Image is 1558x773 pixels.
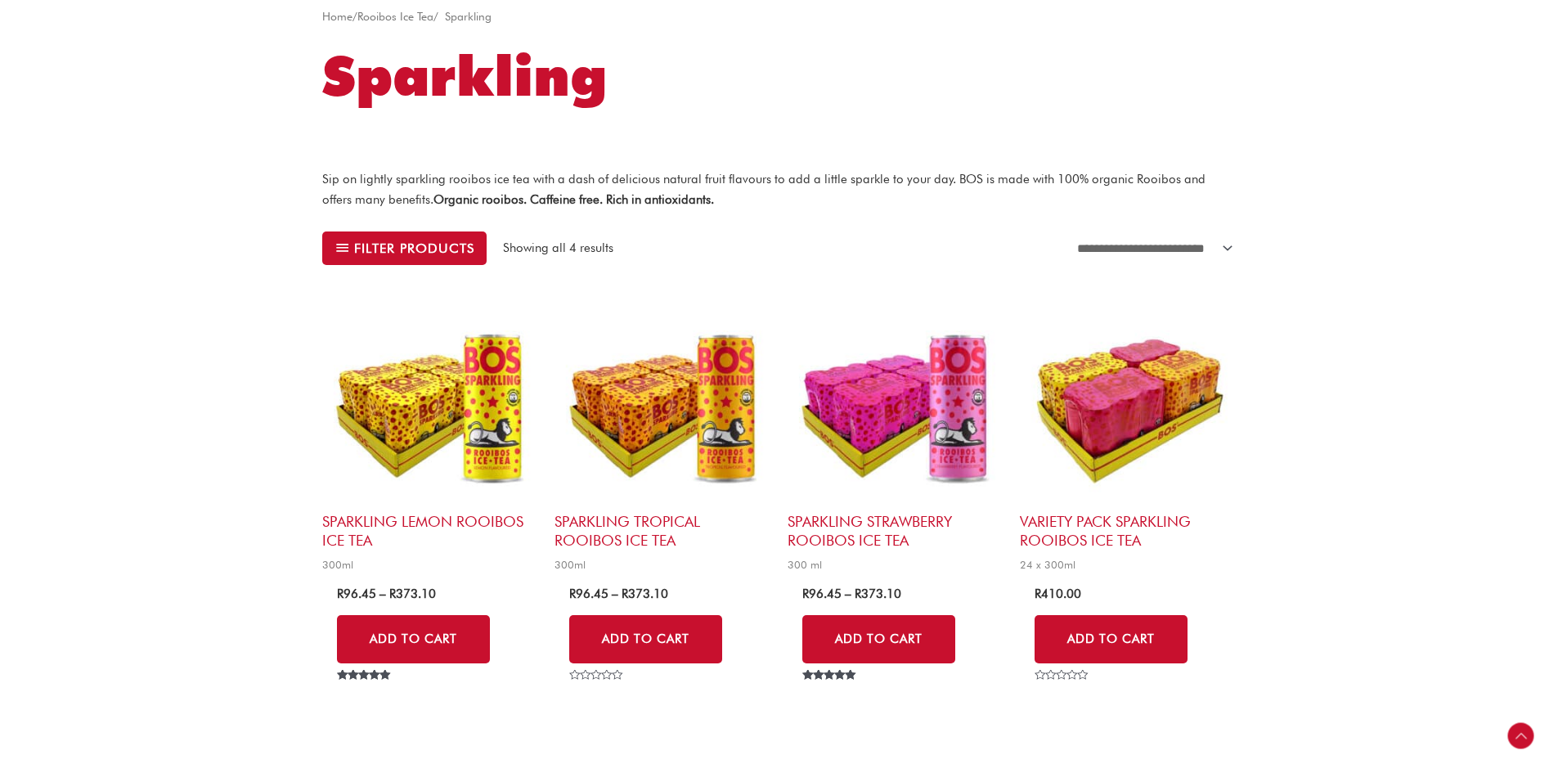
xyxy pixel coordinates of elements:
[337,586,343,601] span: R
[389,586,396,601] span: R
[555,512,770,551] h2: Sparkling Tropical Rooibos Ice Tea
[379,586,386,601] span: –
[337,586,376,601] bdi: 96.45
[845,586,851,601] span: –
[1020,512,1236,551] h2: Variety Pack Sparkling Rooibos Ice Tea
[802,615,955,664] a: Select options for “Sparkling Strawberry Rooibos Ice Tea”
[788,558,1003,572] span: 300 ml
[622,586,668,601] bdi: 373.10
[322,38,1236,115] h1: Sparkling
[1067,235,1236,262] select: Shop order
[322,512,538,551] h2: Sparkling Lemon Rooibos Ice Tea
[855,586,901,601] bdi: 373.10
[322,231,487,266] button: Filter products
[1020,296,1236,512] img: Variety Pack Sparkling Rooibos Ice Tea
[322,296,538,577] a: Sparkling Lemon Rooibos Ice Tea300ml
[322,7,1236,27] nav: Breadcrumb
[802,586,842,601] bdi: 96.45
[569,615,722,664] a: Select options for “Sparkling Tropical Rooibos Ice Tea”
[389,586,436,601] bdi: 373.10
[357,10,433,23] a: Rooibos Ice Tea
[802,670,859,717] span: Rated out of 5
[788,296,1003,577] a: Sparkling Strawberry Rooibos Ice Tea300 ml
[1035,586,1041,601] span: R
[612,586,618,601] span: –
[569,586,576,601] span: R
[622,586,628,601] span: R
[855,586,861,601] span: R
[1020,558,1236,572] span: 24 x 300ml
[788,296,1003,512] img: sparkling strawberry rooibos ice tea
[503,239,613,258] p: Showing all 4 results
[354,242,474,254] span: Filter products
[555,296,770,512] img: sparkling tropical rooibos ice tea
[555,558,770,572] span: 300ml
[788,512,1003,551] h2: Sparkling Strawberry Rooibos Ice Tea
[322,169,1236,210] p: Sip on lightly sparkling rooibos ice tea with a dash of delicious natural fruit flavours to add a...
[433,192,714,207] strong: Organic rooibos. Caffeine free. Rich in antioxidants.
[569,586,608,601] bdi: 96.45
[1020,296,1236,577] a: Variety Pack Sparkling Rooibos Ice Tea24 x 300ml
[322,10,352,23] a: Home
[322,558,538,572] span: 300ml
[322,296,538,512] img: sparkling lemon rooibos ice tea
[1035,586,1081,601] bdi: 410.00
[1035,615,1188,664] a: Add to cart: “Variety Pack Sparkling Rooibos Ice Tea”
[337,615,490,664] a: Select options for “Sparkling Lemon Rooibos Ice Tea”
[802,586,809,601] span: R
[337,670,393,717] span: Rated out of 5
[555,296,770,577] a: Sparkling Tropical Rooibos Ice Tea300ml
